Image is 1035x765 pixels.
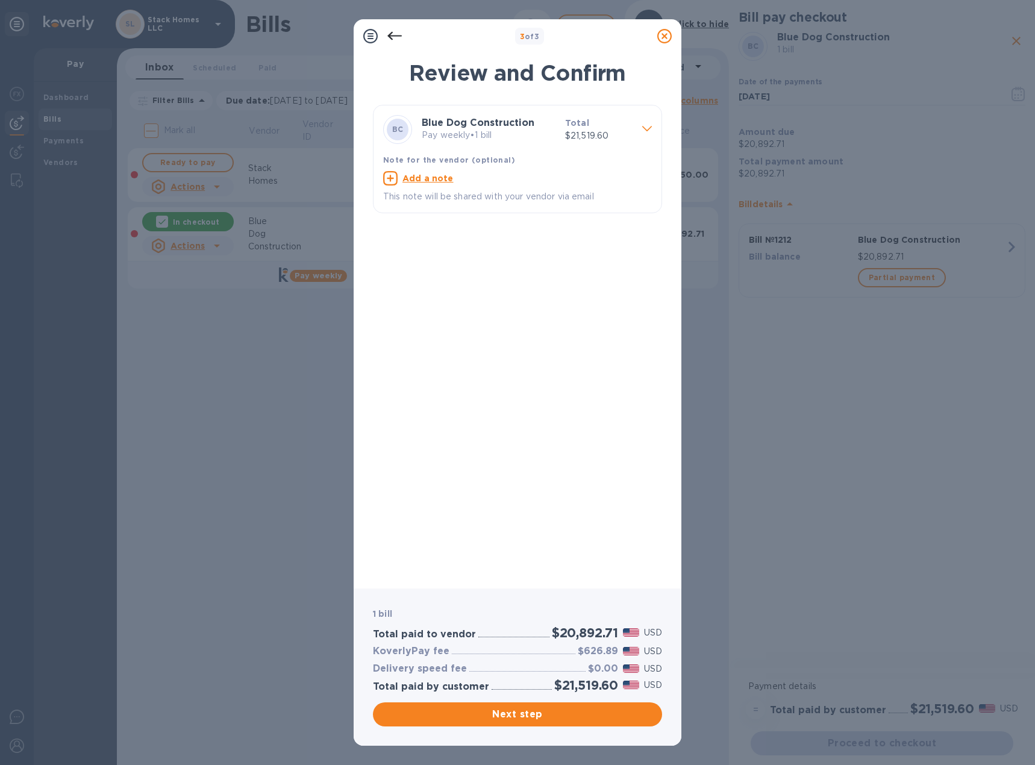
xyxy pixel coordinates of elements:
[422,117,534,128] b: Blue Dog Construction
[373,681,489,693] h3: Total paid by customer
[644,645,662,658] p: USD
[565,118,589,128] b: Total
[373,663,467,675] h3: Delivery speed fee
[402,173,454,183] u: Add a note
[623,647,639,655] img: USD
[644,663,662,675] p: USD
[383,155,515,164] b: Note for the vendor (optional)
[373,60,662,86] h1: Review and Confirm
[373,609,392,619] b: 1 bill
[552,625,618,640] h2: $20,892.71
[520,32,540,41] b: of 3
[520,32,525,41] span: 3
[623,681,639,689] img: USD
[373,646,449,657] h3: KoverlyPay fee
[383,115,652,203] div: BCBlue Dog ConstructionPay weekly•1 billTotal$21,519.60Note for the vendor (optional)Add a noteTh...
[373,629,476,640] h3: Total paid to vendor
[383,190,652,203] p: This note will be shared with your vendor via email
[578,646,618,657] h3: $626.89
[383,707,652,722] span: Next step
[422,129,555,142] p: Pay weekly • 1 bill
[623,664,639,673] img: USD
[623,628,639,637] img: USD
[644,679,662,692] p: USD
[644,626,662,639] p: USD
[392,125,404,134] b: BC
[554,678,618,693] h2: $21,519.60
[588,663,618,675] h3: $0.00
[565,130,633,142] p: $21,519.60
[373,702,662,726] button: Next step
